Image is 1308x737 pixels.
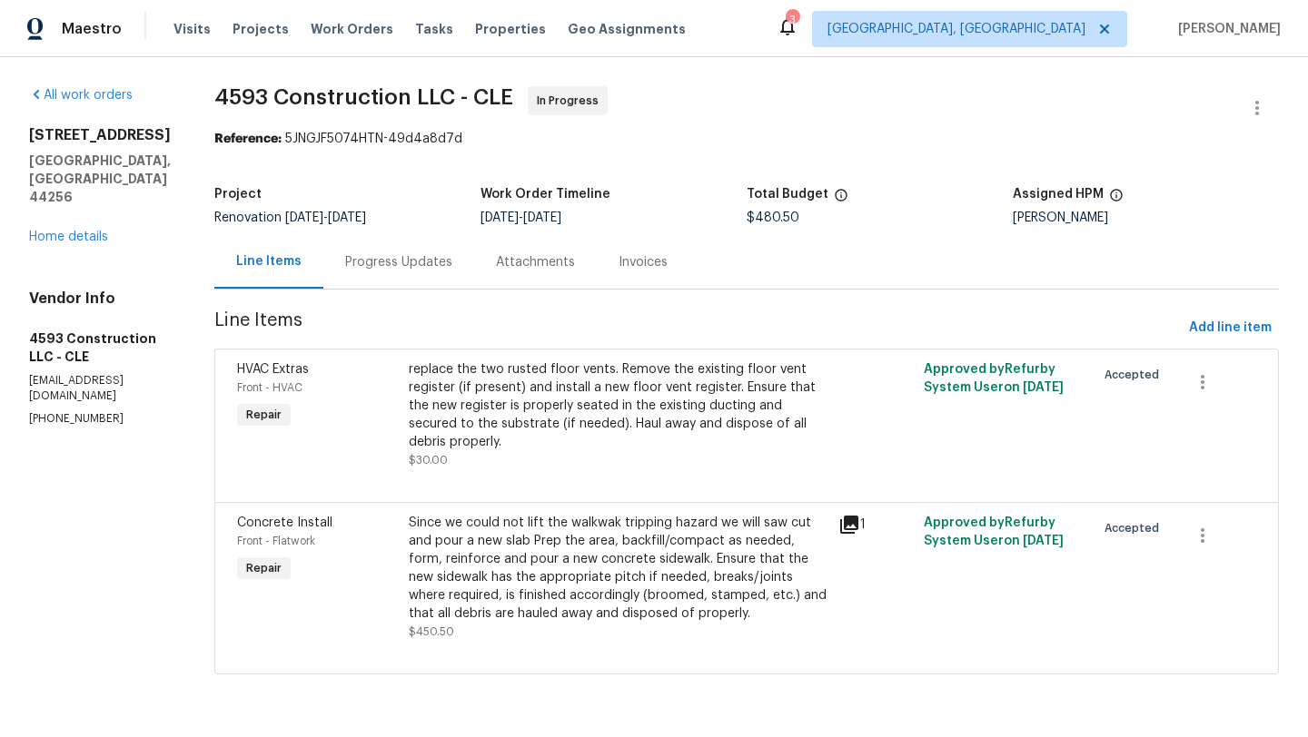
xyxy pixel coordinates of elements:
[1013,211,1279,224] div: [PERSON_NAME]
[236,252,302,270] div: Line Items
[285,211,323,224] span: [DATE]
[496,253,575,271] div: Attachments
[239,559,289,577] span: Repair
[1013,188,1104,201] h5: Assigned HPM
[214,86,513,108] span: 4593 Construction LLC - CLE
[1182,311,1279,345] button: Add line item
[834,188,848,211] span: The total cost of line items that have been proposed by Opendoor. This sum includes line items th...
[214,311,1182,345] span: Line Items
[1109,188,1124,211] span: The hpm assigned to this work order.
[568,20,686,38] span: Geo Assignments
[29,126,171,144] h2: [STREET_ADDRESS]
[1189,317,1272,339] span: Add line item
[475,20,546,38] span: Properties
[1105,366,1166,384] span: Accepted
[311,20,393,38] span: Work Orders
[29,290,171,308] h4: Vendor Info
[827,20,1085,38] span: [GEOGRAPHIC_DATA], [GEOGRAPHIC_DATA]
[29,152,171,206] h5: [GEOGRAPHIC_DATA], [GEOGRAPHIC_DATA] 44256
[481,211,561,224] span: -
[838,514,913,536] div: 1
[237,516,332,529] span: Concrete Install
[214,133,282,145] b: Reference:
[173,20,211,38] span: Visits
[285,211,366,224] span: -
[409,514,827,623] div: Since we could not lift the walkwak tripping hazard we will saw cut and pour a new slab Prep the ...
[29,329,171,366] h5: 4593 Construction LLC - CLE
[523,211,561,224] span: [DATE]
[409,360,827,451] div: replace the two rusted floor vents. Remove the existing floor vent register (if present) and inst...
[29,231,108,243] a: Home details
[924,516,1064,547] span: Approved by Refurby System User on
[747,188,828,201] h5: Total Budget
[537,92,606,110] span: In Progress
[1023,535,1064,547] span: [DATE]
[1171,20,1281,38] span: [PERSON_NAME]
[786,11,798,29] div: 3
[214,211,366,224] span: Renovation
[29,373,171,404] p: [EMAIL_ADDRESS][DOMAIN_NAME]
[214,130,1279,148] div: 5JNGJF5074HTN-49d4a8d7d
[237,382,302,393] span: Front - HVAC
[619,253,668,271] div: Invoices
[1023,381,1064,394] span: [DATE]
[328,211,366,224] span: [DATE]
[415,23,453,35] span: Tasks
[62,20,122,38] span: Maestro
[747,211,799,224] span: $480.50
[409,626,454,637] span: $450.50
[1105,519,1166,537] span: Accepted
[481,211,519,224] span: [DATE]
[214,188,262,201] h5: Project
[345,253,452,271] div: Progress Updates
[481,188,610,201] h5: Work Order Timeline
[237,363,309,376] span: HVAC Extras
[29,89,133,102] a: All work orders
[233,20,289,38] span: Projects
[237,536,315,546] span: Front - Flatwork
[239,406,289,424] span: Repair
[29,411,171,427] p: [PHONE_NUMBER]
[409,455,448,466] span: $30.00
[924,363,1064,394] span: Approved by Refurby System User on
